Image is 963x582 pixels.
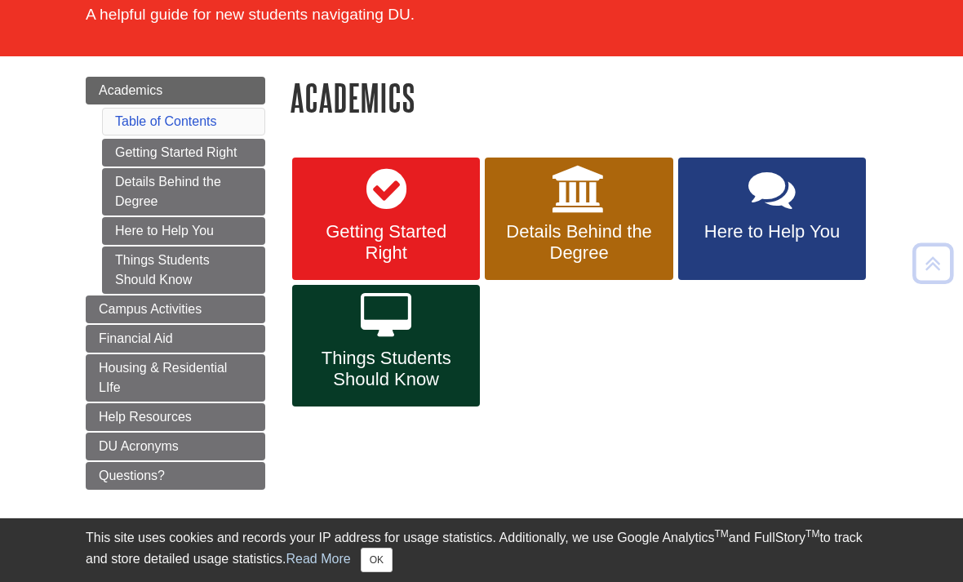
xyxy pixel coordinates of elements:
[86,403,265,431] a: Help Resources
[102,139,265,167] a: Getting Started Right
[86,6,415,23] span: A helpful guide for new students navigating DU.
[86,433,265,460] a: DU Acronyms
[99,410,192,424] span: Help Resources
[99,439,179,453] span: DU Acronyms
[102,247,265,294] a: Things Students Should Know
[99,361,227,394] span: Housing & Residential LIfe
[714,528,728,540] sup: TM
[115,114,217,128] a: Table of Contents
[497,221,660,264] span: Details Behind the Degree
[99,331,173,345] span: Financial Aid
[678,158,866,280] a: Here to Help You
[86,77,265,104] a: Academics
[690,221,854,242] span: Here to Help You
[86,354,265,402] a: Housing & Residential LIfe
[99,83,162,97] span: Academics
[102,217,265,245] a: Here to Help You
[86,462,265,490] a: Questions?
[304,348,468,390] span: Things Students Should Know
[292,158,480,280] a: Getting Started Right
[292,285,480,407] a: Things Students Should Know
[86,325,265,353] a: Financial Aid
[304,221,468,264] span: Getting Started Right
[290,77,877,118] h1: Academics
[86,528,877,572] div: This site uses cookies and records your IP address for usage statistics. Additionally, we use Goo...
[361,548,393,572] button: Close
[907,252,959,274] a: Back to Top
[86,295,265,323] a: Campus Activities
[99,302,202,316] span: Campus Activities
[805,528,819,540] sup: TM
[99,469,165,482] span: Questions?
[485,158,672,280] a: Details Behind the Degree
[102,168,265,215] a: Details Behind the Degree
[286,552,350,566] a: Read More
